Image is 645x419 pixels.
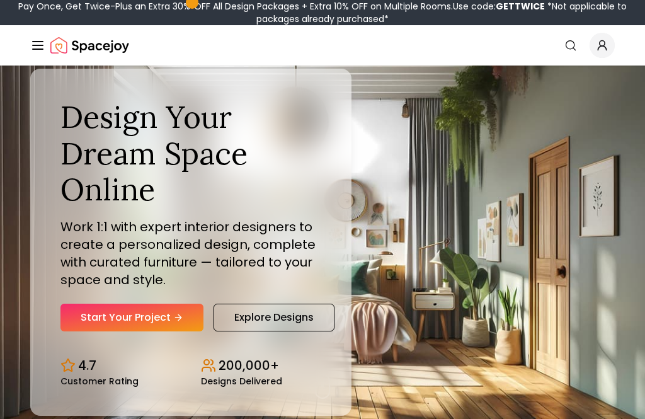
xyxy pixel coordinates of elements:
a: Start Your Project [60,304,203,331]
small: Customer Rating [60,377,139,386]
div: Design stats [60,347,321,386]
nav: Global [30,25,615,66]
h1: Design Your Dream Space Online [60,99,321,208]
small: Designs Delivered [201,377,282,386]
img: Spacejoy Logo [50,33,129,58]
p: Work 1:1 with expert interior designers to create a personalized design, complete with curated fu... [60,218,321,289]
p: 4.7 [78,357,96,374]
a: Explore Designs [214,304,334,331]
p: 200,000+ [219,357,279,374]
a: Spacejoy [50,33,129,58]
